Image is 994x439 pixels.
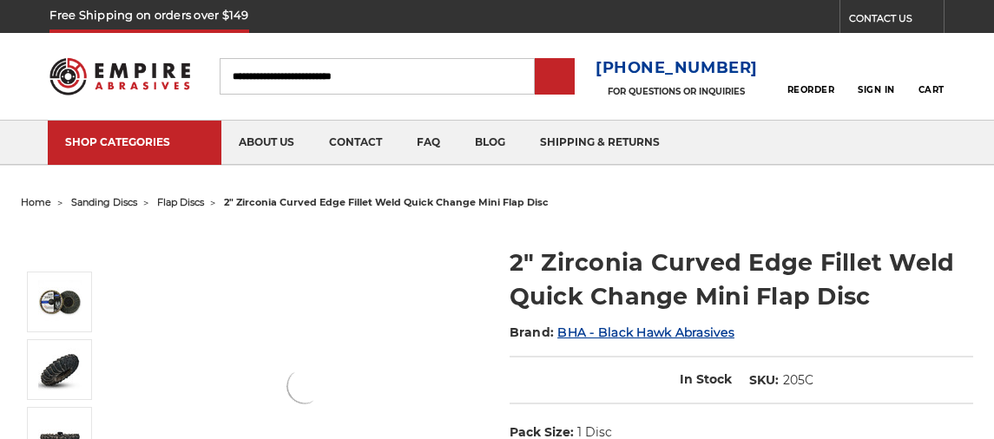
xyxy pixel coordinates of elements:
[537,60,572,95] input: Submit
[38,280,82,324] img: BHA 2 inch mini curved edge quick change flap discs
[510,324,555,340] span: Brand:
[918,84,945,95] span: Cart
[312,121,399,165] a: contact
[40,234,82,272] button: Previous
[596,56,758,81] a: [PHONE_NUMBER]
[858,84,895,95] span: Sign In
[458,121,523,165] a: blog
[221,121,312,165] a: about us
[787,84,835,95] span: Reorder
[557,324,734,340] a: BHA - Black Hawk Abrasives
[65,135,204,148] div: SHOP CATEGORIES
[787,57,835,95] a: Reorder
[510,246,974,313] h1: 2" Zirconia Curved Edge Fillet Weld Quick Change Mini Flap Disc
[399,121,458,165] a: faq
[918,57,945,95] a: Cart
[523,121,677,165] a: shipping & returns
[283,364,326,408] img: BHA 2 inch mini curved edge quick change flap discs
[596,86,758,97] p: FOR QUESTIONS OR INQUIRIES
[157,196,204,208] a: flap discs
[783,371,813,390] dd: 205C
[49,49,189,103] img: Empire Abrasives
[38,348,82,391] img: die grinder fillet weld flap disc
[71,196,137,208] a: sanding discs
[224,196,549,208] span: 2" zirconia curved edge fillet weld quick change mini flap disc
[21,196,51,208] a: home
[749,371,779,390] dt: SKU:
[680,371,732,387] span: In Stock
[849,9,944,33] a: CONTACT US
